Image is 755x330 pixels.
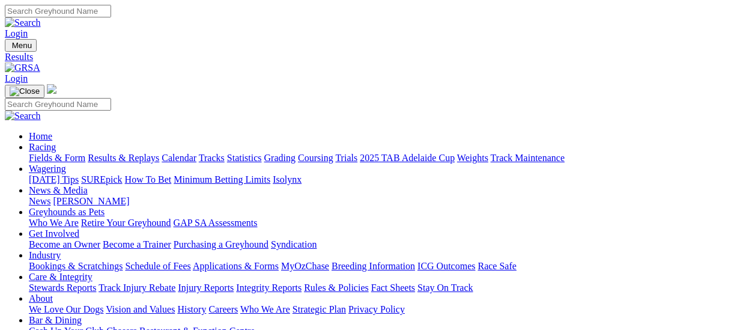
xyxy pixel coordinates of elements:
[106,304,175,314] a: Vision and Values
[5,85,44,98] button: Toggle navigation
[29,304,750,315] div: About
[29,239,750,250] div: Get Involved
[208,304,238,314] a: Careers
[29,196,50,206] a: News
[29,196,750,207] div: News & Media
[240,304,290,314] a: Who We Are
[5,17,41,28] img: Search
[417,261,475,271] a: ICG Outcomes
[457,153,488,163] a: Weights
[29,261,123,271] a: Bookings & Scratchings
[81,218,171,228] a: Retire Your Greyhound
[99,283,175,293] a: Track Injury Rebate
[335,153,357,163] a: Trials
[29,293,53,304] a: About
[10,87,40,96] img: Close
[174,218,258,228] a: GAP SA Assessments
[29,239,100,249] a: Become an Owner
[162,153,196,163] a: Calendar
[29,185,88,195] a: News & Media
[332,261,415,271] a: Breeding Information
[236,283,302,293] a: Integrity Reports
[271,239,317,249] a: Syndication
[478,261,516,271] a: Race Safe
[29,315,82,325] a: Bar & Dining
[88,153,159,163] a: Results & Replays
[293,304,346,314] a: Strategic Plan
[5,73,28,84] a: Login
[227,153,262,163] a: Statistics
[29,304,103,314] a: We Love Our Dogs
[273,174,302,185] a: Isolynx
[193,261,279,271] a: Applications & Forms
[29,207,105,217] a: Greyhounds as Pets
[360,153,455,163] a: 2025 TAB Adelaide Cup
[178,283,234,293] a: Injury Reports
[298,153,333,163] a: Coursing
[29,131,52,141] a: Home
[348,304,405,314] a: Privacy Policy
[5,111,41,121] img: Search
[5,63,40,73] img: GRSA
[125,261,190,271] a: Schedule of Fees
[125,174,172,185] a: How To Bet
[103,239,171,249] a: Become a Trainer
[29,163,66,174] a: Wagering
[29,283,96,293] a: Stewards Reports
[5,52,750,63] a: Results
[174,174,270,185] a: Minimum Betting Limits
[199,153,225,163] a: Tracks
[177,304,206,314] a: History
[53,196,129,206] a: [PERSON_NAME]
[29,250,61,260] a: Industry
[417,283,473,293] a: Stay On Track
[491,153,565,163] a: Track Maintenance
[29,174,79,185] a: [DATE] Tips
[304,283,369,293] a: Rules & Policies
[12,41,32,50] span: Menu
[29,272,92,282] a: Care & Integrity
[29,218,79,228] a: Who We Are
[5,5,111,17] input: Search
[29,218,750,228] div: Greyhounds as Pets
[5,28,28,38] a: Login
[281,261,329,271] a: MyOzChase
[29,261,750,272] div: Industry
[47,84,56,94] img: logo-grsa-white.png
[29,153,85,163] a: Fields & Form
[29,153,750,163] div: Racing
[5,98,111,111] input: Search
[174,239,268,249] a: Purchasing a Greyhound
[29,228,79,239] a: Get Involved
[264,153,296,163] a: Grading
[81,174,122,185] a: SUREpick
[371,283,415,293] a: Fact Sheets
[29,142,56,152] a: Racing
[29,174,750,185] div: Wagering
[29,283,750,293] div: Care & Integrity
[5,39,37,52] button: Toggle navigation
